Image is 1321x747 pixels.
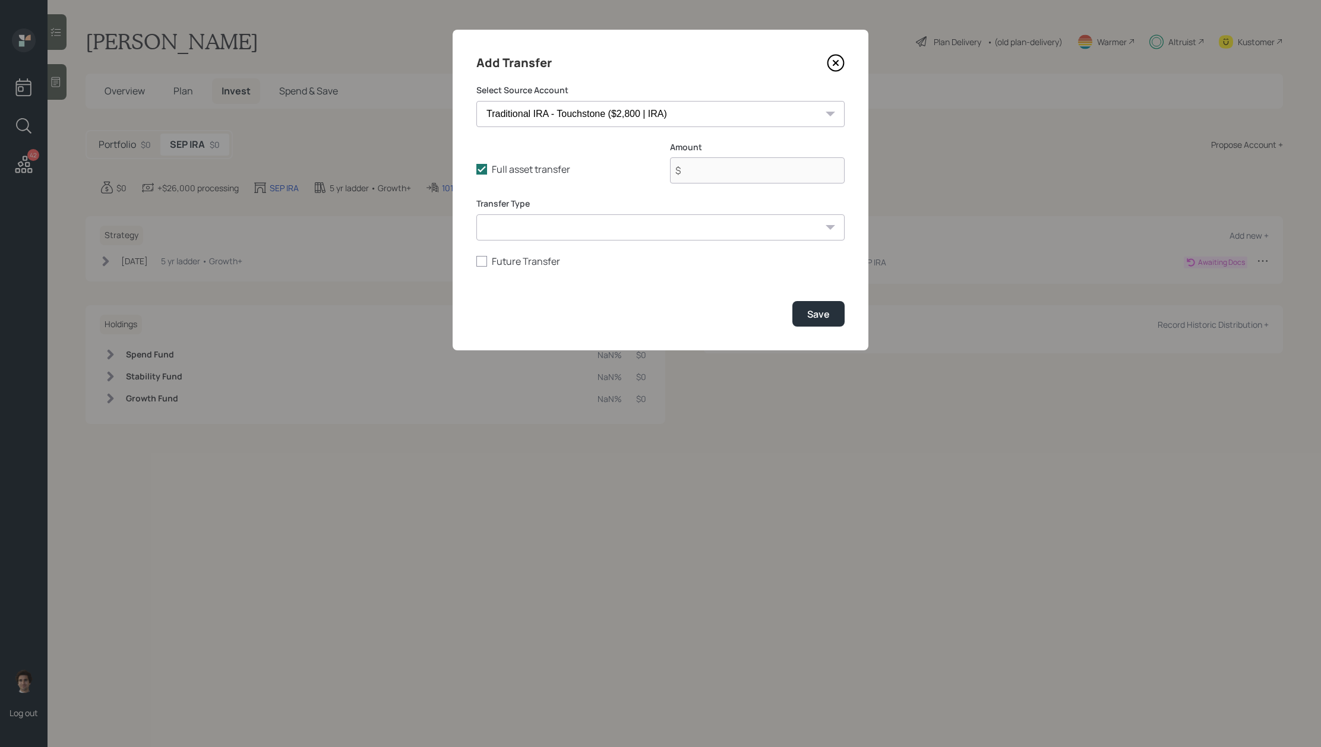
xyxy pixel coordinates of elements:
[476,163,651,176] label: Full asset transfer
[476,84,845,96] label: Select Source Account
[792,301,845,327] button: Save
[476,53,552,72] h4: Add Transfer
[476,198,845,210] label: Transfer Type
[670,141,845,153] label: Amount
[807,308,830,321] div: Save
[476,255,845,268] label: Future Transfer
